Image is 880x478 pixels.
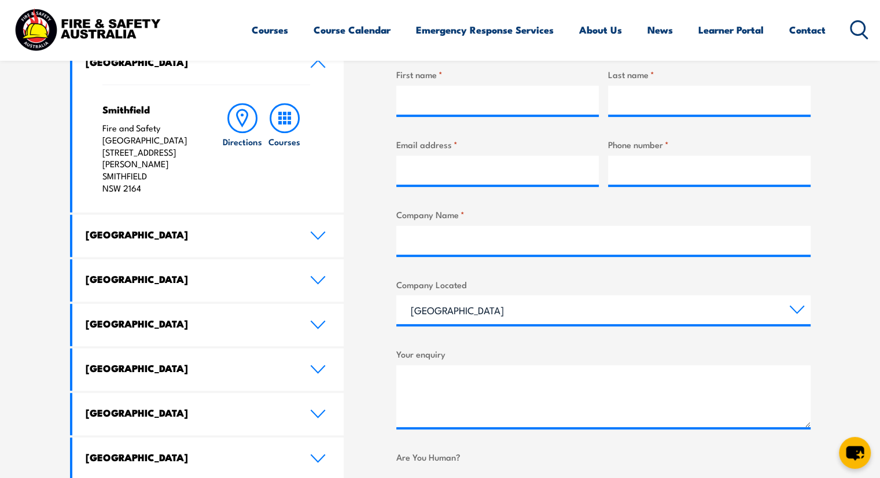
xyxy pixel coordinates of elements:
[252,14,288,45] a: Courses
[396,278,811,291] label: Company Located
[416,14,554,45] a: Emergency Response Services
[86,362,293,374] h4: [GEOGRAPHIC_DATA]
[102,122,199,194] p: Fire and Safety [GEOGRAPHIC_DATA] [STREET_ADDRESS][PERSON_NAME] SMITHFIELD NSW 2164
[647,14,673,45] a: News
[608,68,811,81] label: Last name
[72,393,344,435] a: [GEOGRAPHIC_DATA]
[72,42,344,84] a: [GEOGRAPHIC_DATA]
[72,259,344,301] a: [GEOGRAPHIC_DATA]
[396,347,811,361] label: Your enquiry
[608,138,811,151] label: Phone number
[396,450,811,464] label: Are You Human?
[789,14,826,45] a: Contact
[223,135,262,148] h6: Directions
[86,228,293,241] h4: [GEOGRAPHIC_DATA]
[222,103,263,194] a: Directions
[839,437,871,469] button: chat-button
[396,208,811,221] label: Company Name
[396,68,599,81] label: First name
[86,406,293,419] h4: [GEOGRAPHIC_DATA]
[102,103,199,116] h4: Smithfield
[579,14,622,45] a: About Us
[314,14,391,45] a: Course Calendar
[86,317,293,330] h4: [GEOGRAPHIC_DATA]
[72,215,344,257] a: [GEOGRAPHIC_DATA]
[72,304,344,346] a: [GEOGRAPHIC_DATA]
[698,14,764,45] a: Learner Portal
[268,135,300,148] h6: Courses
[72,348,344,391] a: [GEOGRAPHIC_DATA]
[396,138,599,151] label: Email address
[86,451,293,464] h4: [GEOGRAPHIC_DATA]
[86,273,293,285] h4: [GEOGRAPHIC_DATA]
[86,56,293,68] h4: [GEOGRAPHIC_DATA]
[264,103,305,194] a: Courses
